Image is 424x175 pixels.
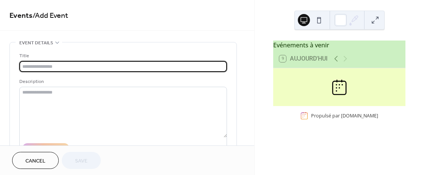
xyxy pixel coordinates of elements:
a: [DOMAIN_NAME] [341,112,378,119]
span: Cancel [25,157,45,165]
div: Description [19,78,225,86]
a: Events [9,8,33,23]
span: / Add Event [33,8,68,23]
button: Cancel [12,152,59,169]
span: Event details [19,39,53,47]
div: Title [19,52,225,60]
div: Propulsé par [311,112,378,119]
div: Evénements à venir [273,41,405,50]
